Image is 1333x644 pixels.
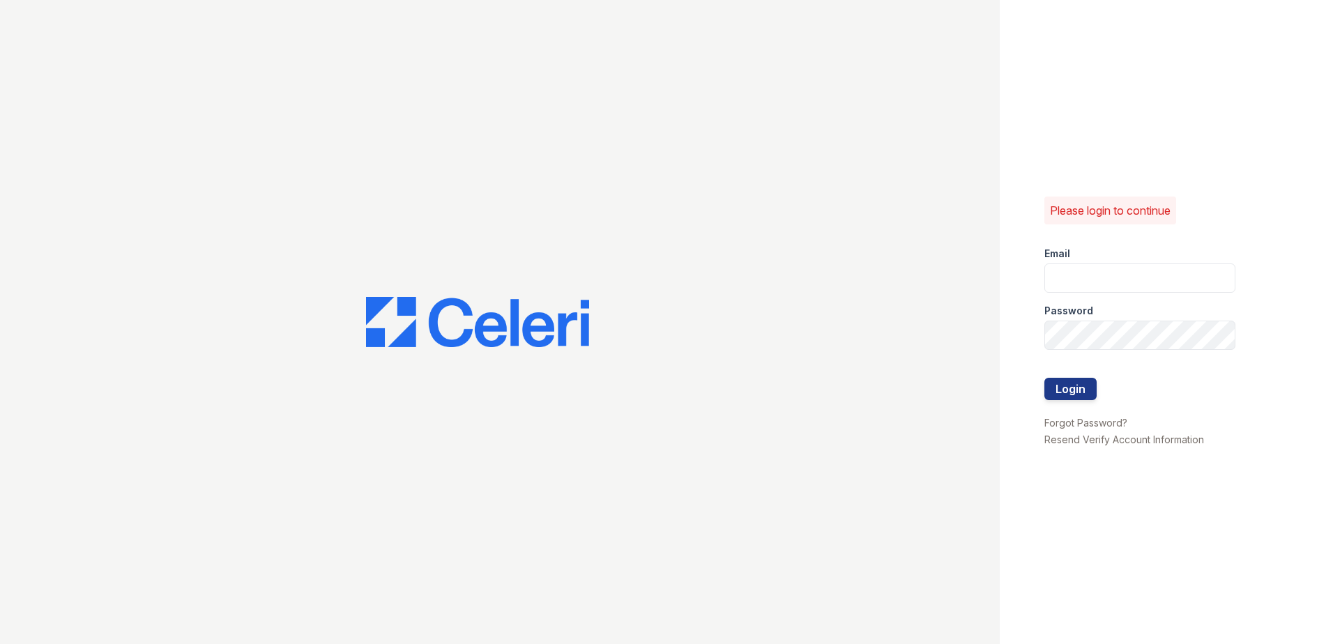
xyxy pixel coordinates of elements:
a: Resend Verify Account Information [1044,434,1204,445]
label: Email [1044,247,1070,261]
img: CE_Logo_Blue-a8612792a0a2168367f1c8372b55b34899dd931a85d93a1a3d3e32e68fde9ad4.png [366,297,589,347]
button: Login [1044,378,1097,400]
p: Please login to continue [1050,202,1171,219]
a: Forgot Password? [1044,417,1127,429]
label: Password [1044,304,1093,318]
